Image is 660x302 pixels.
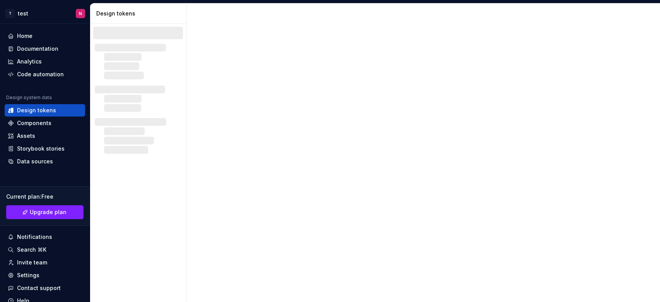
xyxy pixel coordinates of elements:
[17,145,65,153] div: Storybook stories
[30,208,67,216] span: Upgrade plan
[5,155,85,168] a: Data sources
[5,55,85,68] a: Analytics
[5,142,85,155] a: Storybook stories
[17,158,53,165] div: Data sources
[6,193,84,201] div: Current plan : Free
[17,284,61,292] div: Contact support
[5,117,85,129] a: Components
[17,70,64,78] div: Code automation
[2,5,88,22] button: TtestN
[17,106,56,114] div: Design tokens
[5,130,85,142] a: Assets
[17,58,42,65] div: Analytics
[5,231,85,243] button: Notifications
[17,45,58,53] div: Documentation
[17,132,35,140] div: Assets
[5,30,85,42] a: Home
[17,259,47,266] div: Invite team
[6,205,84,219] a: Upgrade plan
[17,271,39,279] div: Settings
[5,43,85,55] a: Documentation
[17,119,51,127] div: Components
[5,104,85,117] a: Design tokens
[17,32,32,40] div: Home
[5,269,85,281] a: Settings
[17,246,46,254] div: Search ⌘K
[5,282,85,294] button: Contact support
[5,9,15,18] div: T
[5,68,85,81] a: Code automation
[5,244,85,256] button: Search ⌘K
[5,256,85,269] a: Invite team
[79,10,82,17] div: N
[17,233,52,241] div: Notifications
[6,94,52,101] div: Design system data
[18,10,28,17] div: test
[96,10,183,17] div: Design tokens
